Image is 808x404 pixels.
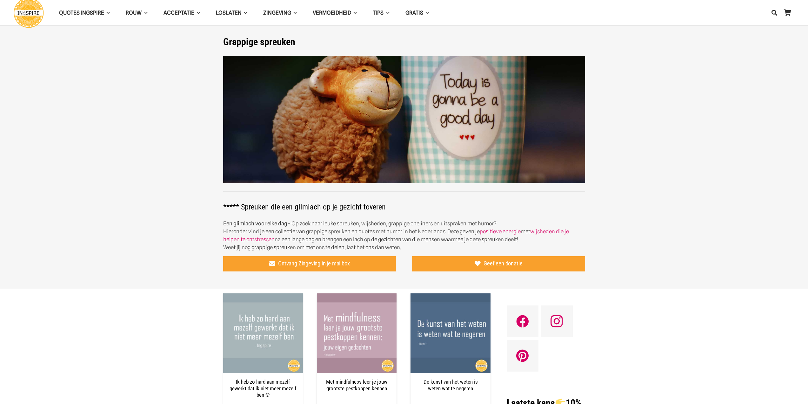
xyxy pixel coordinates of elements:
[118,5,155,21] a: ROUWROUW Menu
[507,340,538,372] a: Pinterest
[424,379,478,391] a: De kunst van het weten is weten wat te negeren
[208,5,255,21] a: LoslatenLoslaten Menu
[59,10,104,16] span: QUOTES INGSPIRE
[411,294,490,300] a: De kunst van het weten is weten wat te negeren
[164,10,194,16] span: Acceptatie
[142,5,147,21] span: ROUW Menu
[317,294,397,300] a: Met mindfulness leer je jouw grootste pestkoppen kennen
[480,228,521,235] a: positieve energie
[291,5,297,21] span: Zingeving Menu
[194,5,200,21] span: Acceptatie Menu
[126,10,142,16] span: ROUW
[263,10,291,16] span: Zingeving
[223,220,287,227] strong: Een glimlach voor elke dag
[230,379,296,398] a: Ik heb zo hard aan mezelf gewerkt dat ik niet meer mezelf ben ©
[305,5,365,21] a: VERMOEIDHEIDVERMOEIDHEID Menu
[326,379,387,391] a: Met mindfulness leer je jouw grootste pestkoppen kennen
[223,294,303,300] a: Ik heb zo hard aan mezelf gewerkt dat ik niet meer mezelf ben ©
[156,5,208,21] a: AcceptatieAcceptatie Menu
[223,194,585,211] h2: ***** Spreuken die een glimlach op je gezicht toveren
[423,5,429,21] span: GRATIS Menu
[411,293,490,373] img: Spreuk van Rumi: De kunst van het weten is weten wat te negeren | ingspire.nl
[223,256,396,271] a: Ontvang Zingeving in je mailbox
[223,56,585,183] img: Leuke korte spreuken en grappige oneliners gezegden leuke spreuken voor op facebook - grappige qu...
[373,10,384,16] span: TIPS
[223,220,585,251] p: – Op zoek naar leuke spreuken, wijsheden, grappige oneliners en uitspraken met humor? Hieronder v...
[317,293,397,373] img: Met mindfulness leer je jouw grootste pestkoppen kennen, namelijk jouw eigen gedachten - ingspire
[484,260,522,267] span: Geef een donatie
[351,5,357,21] span: VERMOEIDHEID Menu
[278,260,350,267] span: Ontvang Zingeving in je mailbox
[223,36,585,48] h1: Grappige spreuken
[313,10,351,16] span: VERMOEIDHEID
[216,10,242,16] span: Loslaten
[768,5,781,21] a: Zoeken
[384,5,389,21] span: TIPS Menu
[255,5,305,21] a: ZingevingZingeving Menu
[104,5,110,21] span: QUOTES INGSPIRE Menu
[412,256,585,271] a: Geef een donatie
[541,305,573,337] a: Instagram
[507,305,538,337] a: Facebook
[405,10,423,16] span: GRATIS
[397,5,437,21] a: GRATISGRATIS Menu
[242,5,247,21] span: Loslaten Menu
[365,5,397,21] a: TIPSTIPS Menu
[51,5,118,21] a: QUOTES INGSPIREQUOTES INGSPIRE Menu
